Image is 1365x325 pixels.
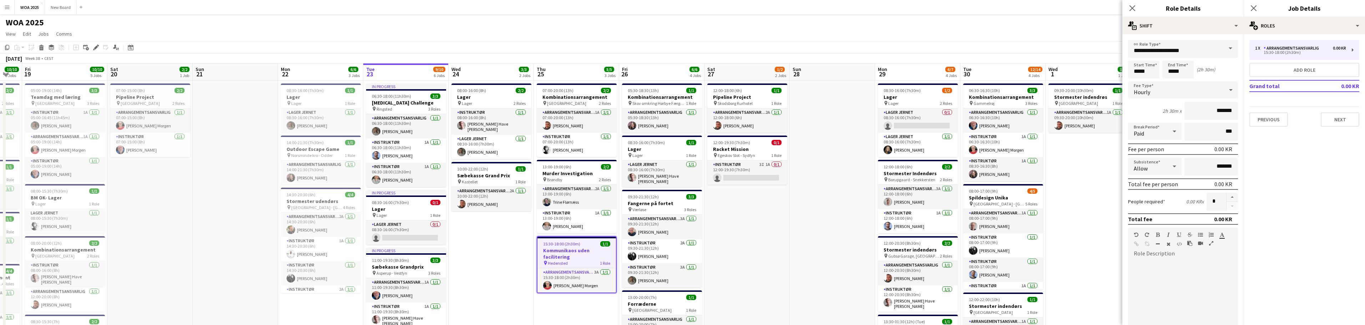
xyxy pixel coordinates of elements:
h3: Kombinationsarrangement [25,247,105,253]
span: 2/2 [601,88,611,93]
app-card-role: Arrangementsansvarlig2A1/112:00-18:00 (6h)[PERSON_NAME] [707,108,787,133]
span: 1 Role [345,153,355,158]
div: 12:00-20:30 (8h30m)2/2Stormester indendørs Gubsø Garage, [GEOGRAPHIC_DATA]2 RolesArrangementsansv... [878,236,958,312]
div: Shift [1122,17,1244,34]
button: New Board [45,0,77,14]
div: 1 x [1255,46,1264,51]
span: 07:00-15:00 (8h) [116,88,145,93]
span: Asperup - Vestfyn [376,270,407,276]
h3: Lager [281,94,361,100]
span: 13:00-19:00 (6h) [542,164,571,169]
app-job-card: 13:00-19:00 (6h)2/2Murder Investigation Brøndby2 RolesArrangementsansvarlig2A1/113:00-19:00 (6h)T... [537,160,617,233]
app-card-role: Instruktør2A1/109:30-21:30 (12h)[PERSON_NAME] [622,239,702,263]
app-job-card: 09:30-20:00 (10h30m)1/1Stormester indendrøs [GEOGRAPHIC_DATA]1 RoleArrangementsansvarlig1A1/109:3... [1048,83,1128,133]
div: In progress [366,190,446,195]
span: 3 Roles [87,101,99,106]
h3: Pipeline Project [110,94,190,100]
app-card-role: Arrangementsansvarlig1/105:30-18:30 (13h)[PERSON_NAME] [622,108,702,133]
app-job-card: 05:30-18:30 (13h)1/1Kombinationsarrangement Skov omkring Hørbye Færgekro1 RoleArrangementsansvarl... [622,83,702,133]
h3: Forræderne [622,301,702,307]
app-card-role: Instruktør1/108:00-17:00 (9h)[PERSON_NAME] [963,258,1043,282]
span: 3 Roles [1025,101,1037,106]
button: Fullscreen [1209,240,1214,246]
h3: Racket Mission [707,146,787,152]
span: 1/1 [1113,88,1123,93]
app-card-role: Arrangementsansvarlig3A1/112:00-18:00 (6h)[PERSON_NAME] [878,185,958,209]
app-card-role: Arrangementsansvarlig1/107:00-15:00 (8h)[PERSON_NAME] Morgen [110,108,190,133]
span: 2/2 [942,164,952,169]
app-card-role: Arrangementsansvarlig1A1/109:30-20:00 (10h30m)[PERSON_NAME] [1048,108,1128,133]
span: Lager [376,213,387,218]
app-card-role: Instruktør1/108:00-17:00 (9h)[PERSON_NAME] [963,233,1043,258]
app-job-card: In progress06:30-18:00 (11h30m)3/3[MEDICAL_DATA] Challenge Ringsted3 RolesArrangementsansvarlig1/... [366,83,446,187]
span: Lager [462,101,472,106]
app-card-role: Instruktør3A1/109:30-21:30 (12h)[PERSON_NAME] [622,263,702,288]
h3: Pipeline Project [707,94,787,100]
app-card-role: Instruktør1A1/105:00-16:45 (11h45m)[PERSON_NAME] [25,108,105,133]
span: 08:00-15:30 (7h30m) [31,188,68,194]
span: 2 Roles [599,101,611,106]
app-job-card: 06:30-16:30 (10h)3/3Kombinationsarrangement Gammelrøj3 RolesArrangementsansvarlig1/106:30-16:30 (... [963,83,1043,181]
h3: Outdoor Escape Game [281,146,361,152]
h3: Lager [451,94,531,100]
app-job-card: 08:00-16:00 (8h)2/2Lager Lager2 RolesInstruktør1/108:00-16:00 (8h)[PERSON_NAME] Have [PERSON_NAME... [451,83,531,159]
span: [GEOGRAPHIC_DATA] - [GEOGRAPHIC_DATA] [974,201,1025,207]
span: 08:30-16:00 (7h30m) [372,200,409,205]
span: 15:30-18:00 (2h30m) [543,241,580,247]
span: 1/1 [772,88,782,93]
app-card-role: Instruktør3I1A0/112:00-19:30 (7h30m) [707,161,787,185]
label: People required [1128,198,1165,205]
button: Strikethrough [1187,232,1192,238]
app-job-card: 12:00-19:30 (7h30m)0/1Racket Mission Egeskov Slot - Sydfyn1 RoleInstruktør3I1A0/112:00-19:30 (7h30m) [707,136,787,185]
h3: Stormester indendørs [878,247,958,253]
app-job-card: 08:00-20:00 (12h)2/2Kombinationsarrangement [GEOGRAPHIC_DATA]2 RolesInstruktør1/108:00-16:00 (8h)... [25,236,105,312]
span: Lager [291,101,302,106]
span: 1/1 [600,241,610,247]
app-card-role: Arrangementsansvarlig3A1/109:30-21:30 (12h)[PERSON_NAME] [622,215,702,239]
div: 08:30-16:00 (7h30m)1/2Lager Lager2 RolesLager Jernet0/108:30-16:00 (7h30m) Lager Jernet1/108:30-1... [878,83,958,157]
div: 12:00-18:00 (6h)2/2Stormester Indendørs Borupgaard - Snekkersten2 RolesArrangementsansvarlig3A1/1... [878,160,958,233]
button: Undo [1134,232,1139,238]
button: HTML Code [1177,241,1182,247]
div: Arrangementsansvarlig [1264,46,1322,51]
h3: Stormester indendrøs [1048,94,1128,100]
span: 11:00-19:30 (8h30m) [372,258,409,263]
span: 07:00-20:00 (13h) [542,88,573,93]
span: View [6,31,16,37]
span: 1/1 [4,164,14,169]
h3: Stormester indendørs [963,303,1043,309]
app-card-role: Arrangementsansvarlig1A1/108:00-17:00 (9h)[PERSON_NAME] [963,209,1043,233]
h3: Lager [622,146,702,152]
span: 2 Roles [940,253,952,259]
span: 1/1 [4,216,14,222]
span: 09:30-21:30 (12h) [628,194,659,199]
h3: BM OK- Lager [25,194,105,201]
span: 13:30-01:30 (12h) (Tue) [884,319,925,324]
span: 12:00-22:00 (10h) [969,297,1000,302]
span: 1 Role [771,101,782,106]
app-card-role: Instruktør1A1/108:30-16:30 (8h)[PERSON_NAME] [963,157,1043,181]
app-job-card: 05:00-19:00 (14h)3/3Teamdag med læring [GEOGRAPHIC_DATA]3 RolesInstruktør1A1/105:00-16:45 (11h45m... [25,83,105,181]
button: Next [1321,112,1359,127]
button: Unordered List [1198,232,1203,238]
span: 1/1 [345,88,355,93]
app-card-role: Lager Jernet1/108:30-16:00 (7h30m)[PERSON_NAME] [281,108,361,133]
span: 08:30-16:00 (7h30m) [287,88,324,93]
span: Paid [1134,130,1144,137]
span: 1 Role [771,153,782,158]
app-card-role: Instruktør1/105:00-19:00 (14h)[PERSON_NAME] [25,157,105,181]
span: [GEOGRAPHIC_DATA] [632,308,672,313]
app-card-role: Instruktør1/108:00-16:00 (8h)[PERSON_NAME] Have [PERSON_NAME] [25,261,105,288]
a: Edit [20,29,34,39]
button: Horizontal Line [1155,241,1160,247]
h3: Murder Investigation [537,170,617,177]
span: 14:30-20:30 (6h) [287,192,315,197]
app-card-role: Lager Jernet0/108:30-16:00 (7h30m) [366,220,446,245]
app-card-role: Arrangementsansvarlig1A1/111:00-19:30 (8h30m)[PERSON_NAME] [366,278,446,303]
button: Add role [1249,63,1359,77]
span: [GEOGRAPHIC_DATA] [547,101,586,106]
